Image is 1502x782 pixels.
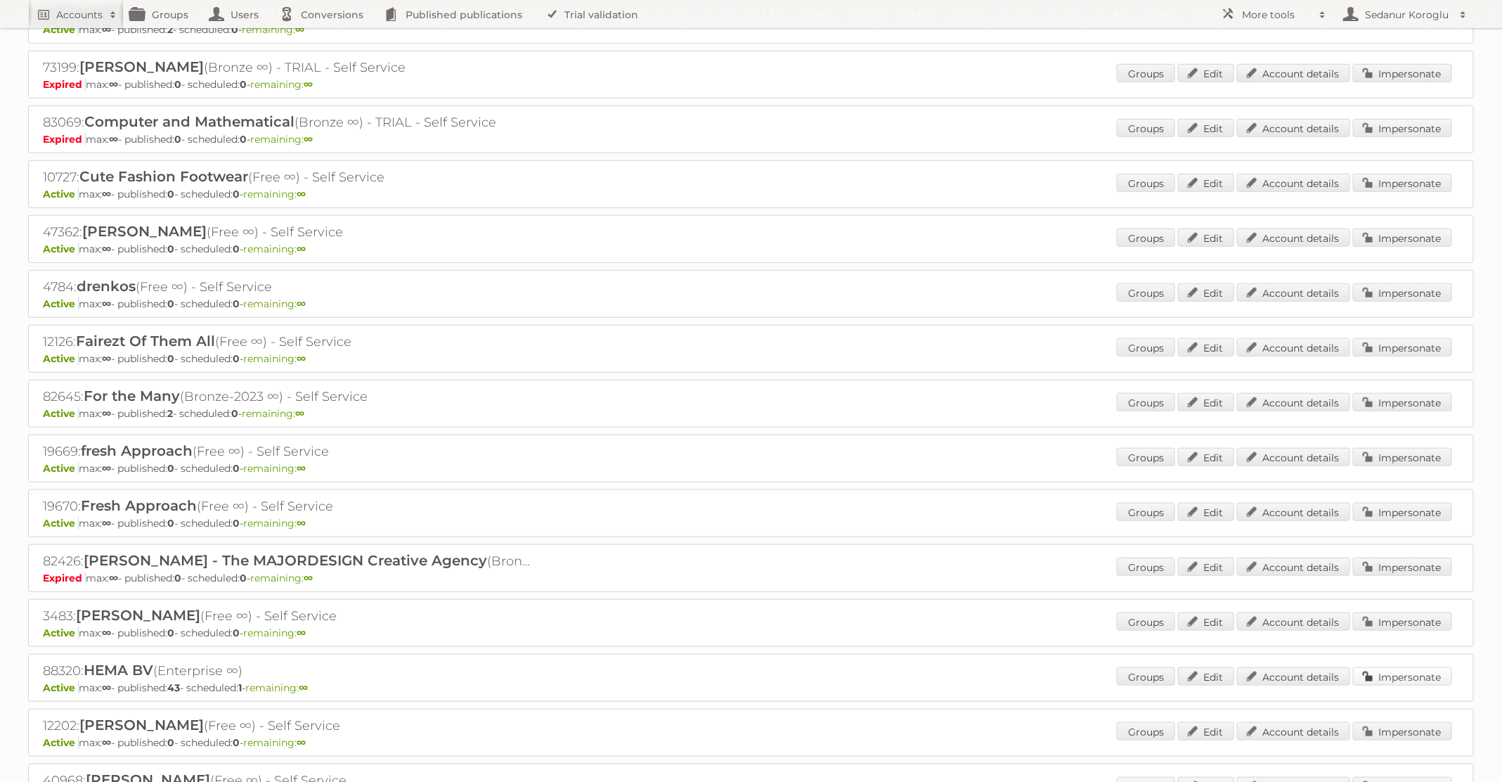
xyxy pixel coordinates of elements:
p: max: - published: - scheduled: - [43,736,1459,749]
strong: 2 [167,407,173,420]
span: remaining: [250,78,313,91]
span: Active [43,188,79,200]
h2: 4784: (Free ∞) - Self Service [43,278,535,296]
strong: ∞ [102,407,111,420]
a: Account details [1237,119,1350,137]
strong: ∞ [102,297,111,310]
p: max: - published: - scheduled: - [43,243,1459,255]
a: Groups [1117,393,1175,411]
a: Groups [1117,229,1175,247]
span: Expired [43,572,86,584]
strong: 0 [240,133,247,146]
p: max: - published: - scheduled: - [43,352,1459,365]
strong: ∞ [102,352,111,365]
strong: ∞ [109,78,118,91]
p: max: - published: - scheduled: - [43,517,1459,530]
a: Edit [1178,722,1234,741]
span: remaining: [243,243,306,255]
span: HEMA BV [84,662,153,679]
strong: ∞ [102,188,111,200]
strong: ∞ [109,133,118,146]
a: Groups [1117,722,1175,741]
strong: 0 [167,627,174,639]
strong: ∞ [297,243,306,255]
a: Account details [1237,393,1350,411]
span: Active [43,407,79,420]
a: Impersonate [1353,503,1452,521]
a: Impersonate [1353,613,1452,631]
a: Edit [1178,119,1234,137]
p: max: - published: - scheduled: - [43,681,1459,694]
strong: ∞ [295,23,304,36]
strong: ∞ [102,627,111,639]
strong: ∞ [297,188,306,200]
span: remaining: [250,572,313,584]
strong: ∞ [109,572,118,584]
p: max: - published: - scheduled: - [43,297,1459,310]
h2: 88320: (Enterprise ∞) [43,662,535,680]
a: Impersonate [1353,448,1452,466]
p: max: - published: - scheduled: - [43,572,1459,584]
a: Edit [1178,283,1234,302]
strong: 43 [167,681,180,694]
strong: 0 [231,23,238,36]
h2: 82426: (Bronze ∞) - TRIAL - Self Service [43,552,535,570]
a: Edit [1178,393,1234,411]
strong: 0 [240,78,247,91]
a: Impersonate [1353,667,1452,686]
a: Impersonate [1353,64,1452,82]
a: Edit [1178,64,1234,82]
span: remaining: [250,133,313,146]
span: remaining: [242,23,304,36]
span: Active [43,23,79,36]
a: Account details [1237,558,1350,576]
span: Active [43,736,79,749]
span: Fairezt Of Them All [76,333,215,350]
a: Impersonate [1353,338,1452,357]
strong: 0 [167,462,174,475]
h2: Sedanur Koroglu [1361,8,1453,22]
strong: ∞ [102,23,111,36]
h2: 10727: (Free ∞) - Self Service [43,168,535,186]
span: Computer and Mathematical [84,113,294,130]
strong: 0 [233,188,240,200]
strong: ∞ [102,681,111,694]
strong: ∞ [102,462,111,475]
a: Account details [1237,229,1350,247]
strong: ∞ [297,352,306,365]
a: Groups [1117,558,1175,576]
span: remaining: [245,681,308,694]
a: Groups [1117,503,1175,521]
strong: 0 [233,627,240,639]
span: Active [43,517,79,530]
h2: 19670: (Free ∞) - Self Service [43,497,535,515]
span: drenkos [77,278,136,295]
p: max: - published: - scheduled: - [43,78,1459,91]
span: Fresh Approach [81,497,197,514]
a: Groups [1117,613,1175,631]
strong: 0 [167,243,174,255]
a: Groups [1117,448,1175,466]
strong: ∞ [297,736,306,749]
span: remaining: [243,736,306,749]
strong: 0 [233,462,240,475]
span: Active [43,352,79,365]
span: [PERSON_NAME] [76,607,200,624]
strong: 0 [167,188,174,200]
strong: 0 [167,736,174,749]
span: remaining: [243,517,306,530]
strong: 0 [174,572,181,584]
span: Expired [43,133,86,146]
strong: 0 [167,517,174,530]
h2: 47362: (Free ∞) - Self Service [43,223,535,241]
strong: 0 [167,352,174,365]
p: max: - published: - scheduled: - [43,188,1459,200]
h2: Accounts [56,8,103,22]
a: Edit [1178,613,1234,631]
span: For the Many [84,387,180,404]
span: [PERSON_NAME] - The MAJORDESIGN Creative Agency [84,552,487,569]
strong: 0 [233,352,240,365]
a: Account details [1237,283,1350,302]
a: Edit [1178,229,1234,247]
a: Impersonate [1353,283,1452,302]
